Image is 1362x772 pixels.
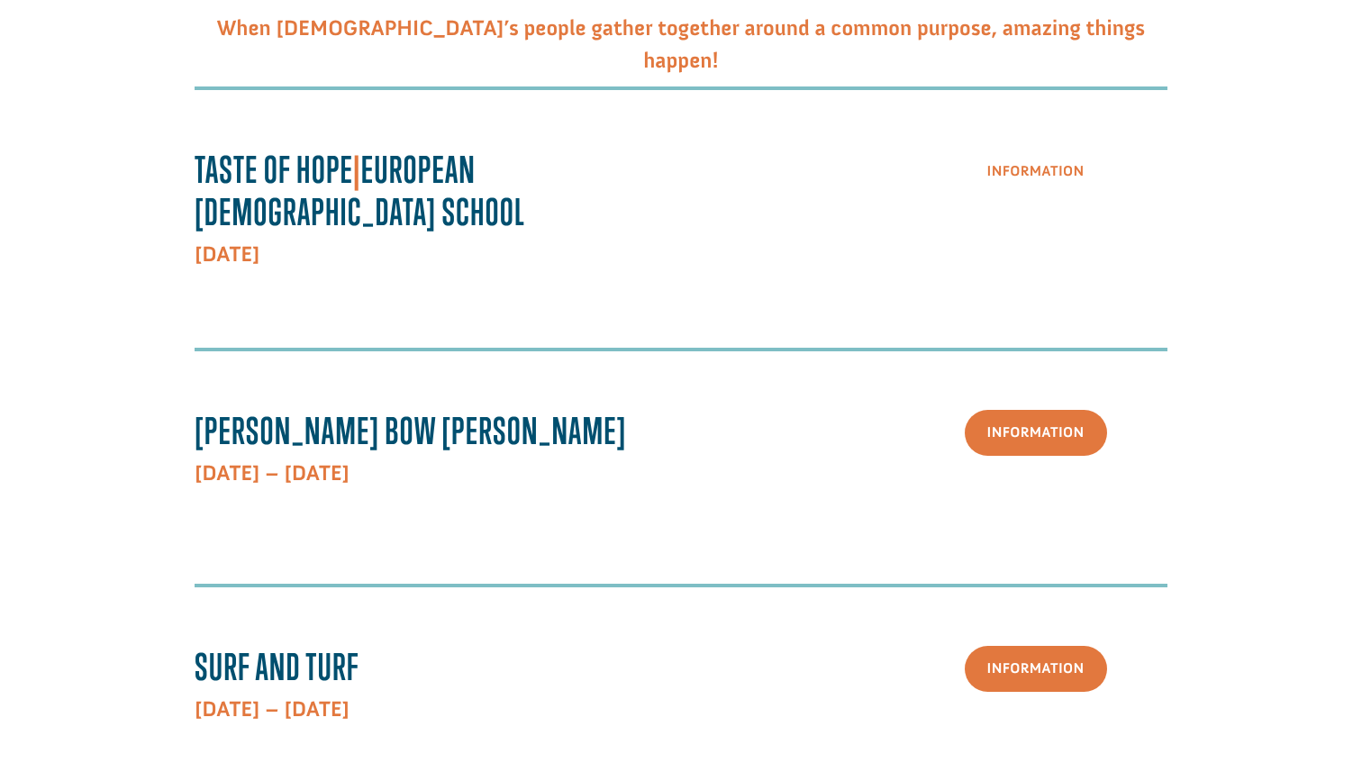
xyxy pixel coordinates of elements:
h3: Surf and Turf [195,646,654,697]
strong: Project Shovel Ready [42,55,149,68]
div: to [32,56,248,68]
img: US.png [32,72,45,85]
span: When [DEMOGRAPHIC_DATA]’s people gather together around a common purpose, amazing things happen! [217,15,1146,74]
span: [GEOGRAPHIC_DATA] , [GEOGRAPHIC_DATA] [49,72,248,85]
a: Information [965,410,1107,456]
a: Information [965,149,1107,195]
button: Donate [255,36,335,68]
strong: Taste Of Hope European [DEMOGRAPHIC_DATA] School [195,148,525,233]
strong: [DATE] – [DATE] [195,696,350,722]
a: Information [965,646,1107,692]
strong: [DATE] [195,241,259,268]
span: [PERSON_NAME] Bow [PERSON_NAME] [195,409,627,452]
div: Builders International- [GEOGRAPHIC_DATA] Vision Trip-personal reimburs donated $526 [32,18,248,54]
strong: [DATE] – [DATE] [195,460,350,486]
span: | [353,148,361,191]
